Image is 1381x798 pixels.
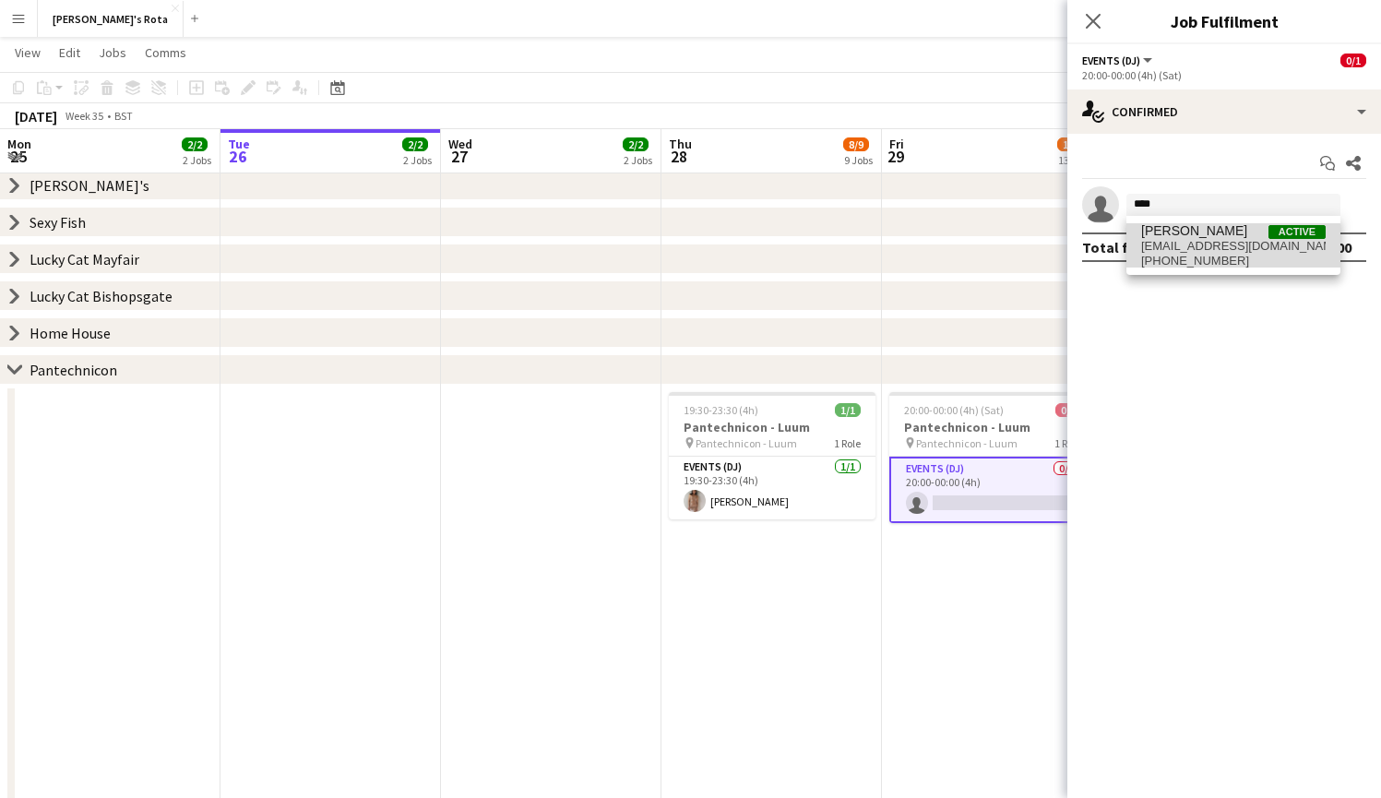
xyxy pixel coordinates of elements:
[1058,153,1093,167] div: 13 Jobs
[402,137,428,151] span: 2/2
[1340,54,1366,67] span: 0/1
[225,146,250,167] span: 26
[446,146,472,167] span: 27
[15,107,57,125] div: [DATE]
[834,436,861,450] span: 1 Role
[137,41,194,65] a: Comms
[7,41,48,65] a: View
[30,176,149,195] div: [PERSON_NAME]'s
[1054,436,1081,450] span: 1 Role
[30,250,139,268] div: Lucky Cat Mayfair
[669,457,875,519] app-card-role: Events (DJ)1/119:30-23:30 (4h)[PERSON_NAME]
[7,136,31,152] span: Mon
[889,136,904,152] span: Fri
[30,324,111,342] div: Home House
[38,1,184,37] button: [PERSON_NAME]'s Rota
[1057,137,1094,151] span: 10/13
[1141,239,1326,254] span: lisamedwell@googlemail.com
[59,44,80,61] span: Edit
[844,153,873,167] div: 9 Jobs
[61,109,107,123] span: Week 35
[15,44,41,61] span: View
[835,403,861,417] span: 1/1
[145,44,186,61] span: Comms
[448,136,472,152] span: Wed
[666,146,692,167] span: 28
[1268,225,1326,239] span: Active
[114,109,133,123] div: BST
[1067,9,1381,33] h3: Job Fulfilment
[684,403,758,417] span: 19:30-23:30 (4h)
[183,153,211,167] div: 2 Jobs
[889,392,1096,523] app-job-card: 20:00-00:00 (4h) (Sat)0/1Pantechnicon - Luum Pantechnicon - Luum1 RoleEvents (DJ)0/120:00-00:00 (4h)
[1082,68,1366,82] div: 20:00-00:00 (4h) (Sat)
[30,361,117,379] div: Pantechnicon
[52,41,88,65] a: Edit
[887,146,904,167] span: 29
[1082,54,1140,67] span: Events (DJ)
[99,44,126,61] span: Jobs
[1082,54,1155,67] button: Events (DJ)
[669,136,692,152] span: Thu
[228,136,250,152] span: Tue
[30,213,86,232] div: Sexy Fish
[182,137,208,151] span: 2/2
[1141,254,1326,268] span: +447885459232
[1067,89,1381,134] div: Confirmed
[696,436,797,450] span: Pantechnicon - Luum
[91,41,134,65] a: Jobs
[623,137,649,151] span: 2/2
[1055,403,1081,417] span: 0/1
[916,436,1018,450] span: Pantechnicon - Luum
[30,287,173,305] div: Lucky Cat Bishopsgate
[1141,223,1247,239] span: Lisa English
[889,457,1096,523] app-card-role: Events (DJ)0/120:00-00:00 (4h)
[843,137,869,151] span: 8/9
[624,153,652,167] div: 2 Jobs
[904,403,1004,417] span: 20:00-00:00 (4h) (Sat)
[669,392,875,519] app-job-card: 19:30-23:30 (4h)1/1Pantechnicon - Luum Pantechnicon - Luum1 RoleEvents (DJ)1/119:30-23:30 (4h)[PE...
[5,146,31,167] span: 25
[1082,238,1145,256] div: Total fee
[403,153,432,167] div: 2 Jobs
[889,419,1096,435] h3: Pantechnicon - Luum
[669,419,875,435] h3: Pantechnicon - Luum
